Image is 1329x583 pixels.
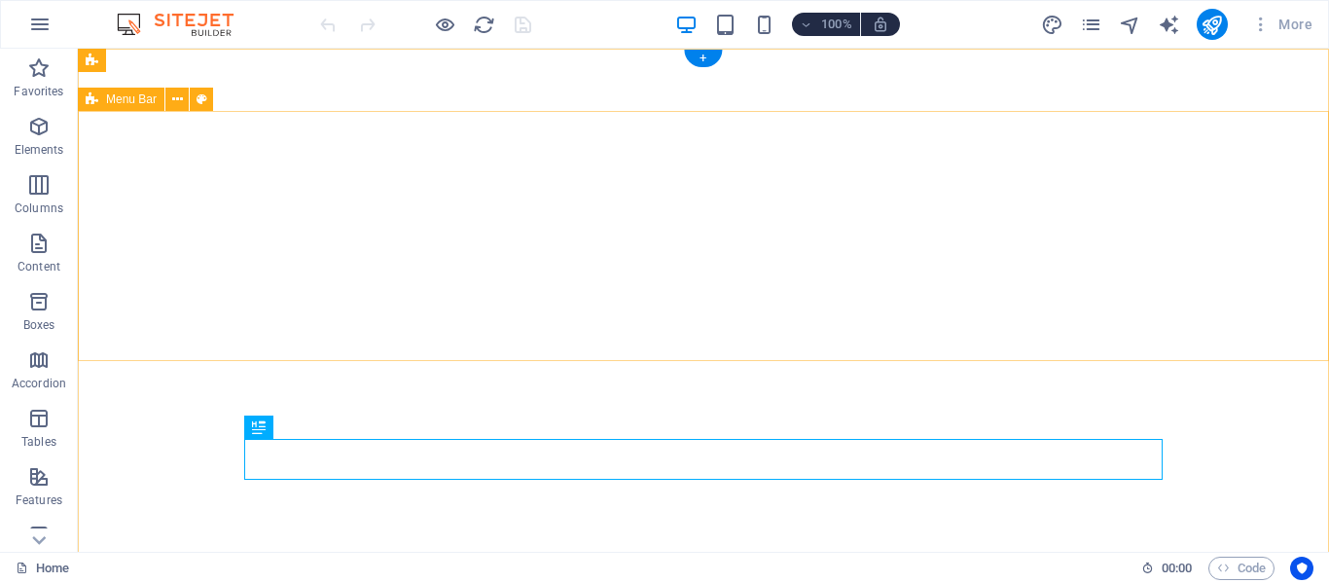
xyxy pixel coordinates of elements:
[15,200,63,216] p: Columns
[21,434,56,450] p: Tables
[1041,14,1063,36] i: Design (Ctrl+Alt+Y)
[1158,13,1181,36] button: text_generator
[1119,14,1141,36] i: Navigator
[792,13,861,36] button: 100%
[1175,561,1178,575] span: :
[473,14,495,36] i: Reload page
[872,16,889,33] i: On resize automatically adjust zoom level to fit chosen device.
[1217,557,1266,580] span: Code
[821,13,852,36] h6: 100%
[1208,557,1275,580] button: Code
[1141,557,1193,580] h6: Session time
[15,142,64,158] p: Elements
[1080,13,1103,36] button: pages
[106,93,157,105] span: Menu Bar
[1290,557,1313,580] button: Usercentrics
[1251,15,1312,34] span: More
[1041,13,1064,36] button: design
[1080,14,1102,36] i: Pages (Ctrl+Alt+S)
[1162,557,1192,580] span: 00 00
[12,376,66,391] p: Accordion
[1158,14,1180,36] i: AI Writer
[1201,14,1223,36] i: Publish
[684,50,722,67] div: +
[16,492,62,508] p: Features
[1119,13,1142,36] button: navigator
[433,13,456,36] button: Click here to leave preview mode and continue editing
[18,259,60,274] p: Content
[14,84,63,99] p: Favorites
[1197,9,1228,40] button: publish
[472,13,495,36] button: reload
[23,317,55,333] p: Boxes
[1243,9,1320,40] button: More
[112,13,258,36] img: Editor Logo
[16,557,69,580] a: Click to cancel selection. Double-click to open Pages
